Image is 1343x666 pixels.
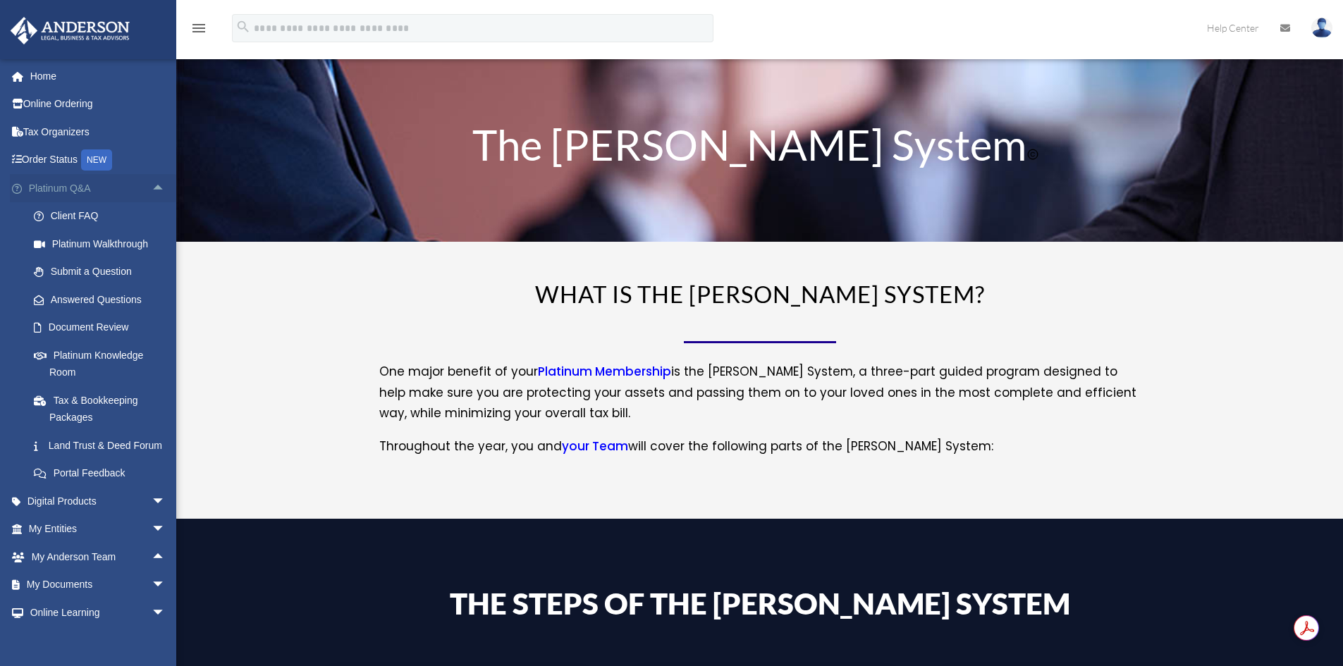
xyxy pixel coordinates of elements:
a: menu [190,25,207,37]
a: Submit a Question [20,258,187,286]
a: Document Review [20,314,187,342]
h1: The [PERSON_NAME] System [379,123,1141,173]
img: User Pic [1311,18,1332,38]
span: arrow_drop_down [152,515,180,544]
img: Anderson Advisors Platinum Portal [6,17,134,44]
a: Order StatusNEW [10,146,187,175]
p: Throughout the year, you and will cover the following parts of the [PERSON_NAME] System: [379,436,1141,457]
a: Client FAQ [20,202,187,230]
a: Platinum Knowledge Room [20,341,187,386]
div: NEW [81,149,112,171]
h4: The Steps of the [PERSON_NAME] System [379,588,1141,625]
a: Online Ordering [10,90,187,118]
a: My Documentsarrow_drop_down [10,571,187,599]
a: Tax & Bookkeeping Packages [20,386,187,431]
i: search [235,19,251,35]
a: Land Trust & Deed Forum [20,431,187,460]
span: arrow_drop_up [152,543,180,572]
span: arrow_drop_down [152,487,180,516]
a: Platinum Membership [538,363,671,387]
a: Home [10,62,187,90]
a: Platinum Q&Aarrow_drop_up [10,174,187,202]
a: Answered Questions [20,285,187,314]
a: your Team [562,438,628,462]
span: WHAT IS THE [PERSON_NAME] SYSTEM? [535,280,985,308]
a: Online Learningarrow_drop_down [10,598,187,627]
span: arrow_drop_down [152,571,180,600]
a: My Entitiesarrow_drop_down [10,515,187,543]
p: One major benefit of your is the [PERSON_NAME] System, a three-part guided program designed to he... [379,362,1141,436]
span: arrow_drop_down [152,598,180,627]
a: Platinum Walkthrough [20,230,187,258]
a: Digital Productsarrow_drop_down [10,487,187,515]
a: My Anderson Teamarrow_drop_up [10,543,187,571]
span: arrow_drop_up [152,174,180,203]
i: menu [190,20,207,37]
a: Portal Feedback [20,460,187,488]
a: Tax Organizers [10,118,187,146]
